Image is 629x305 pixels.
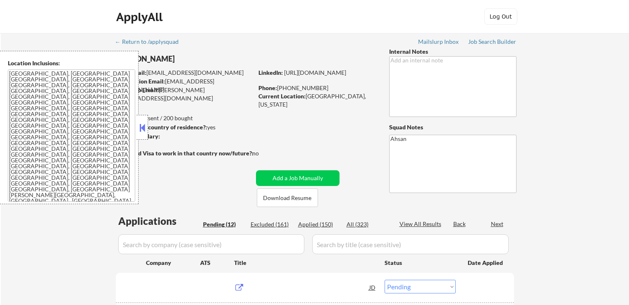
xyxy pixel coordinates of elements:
strong: Can work in country of residence?: [115,124,207,131]
strong: LinkedIn: [258,69,283,76]
div: Squad Notes [389,123,517,131]
div: Pending (12) [203,220,244,229]
button: Add a Job Manually [256,170,340,186]
div: [EMAIL_ADDRESS][DOMAIN_NAME] [116,77,253,93]
input: Search by title (case sensitive) [312,234,509,254]
div: Location Inclusions: [8,59,135,67]
button: Log Out [484,8,517,25]
a: [URL][DOMAIN_NAME] [284,69,346,76]
strong: Will need Visa to work in that country now/future?: [116,150,254,157]
div: [PERSON_NAME] [116,54,286,64]
div: ATS [200,259,234,267]
div: ← Return to /applysquad [115,39,187,45]
div: Next [491,220,504,228]
div: ApplyAll [116,10,165,24]
button: Download Resume [257,188,318,207]
div: [GEOGRAPHIC_DATA], [US_STATE] [258,92,375,108]
div: yes [115,123,251,131]
div: Status [385,255,456,270]
a: ← Return to /applysquad [115,38,187,47]
div: no [252,149,276,157]
div: Applications [118,216,200,226]
div: Date Applied [468,259,504,267]
div: Back [453,220,466,228]
div: Mailslurp Inbox [418,39,459,45]
div: Company [146,259,200,267]
div: [EMAIL_ADDRESS][DOMAIN_NAME] [116,69,253,77]
a: Mailslurp Inbox [418,38,459,47]
div: Job Search Builder [468,39,517,45]
div: Internal Notes [389,48,517,56]
strong: Phone: [258,84,277,91]
div: View All Results [399,220,444,228]
div: [PHONE_NUMBER] [258,84,375,92]
strong: Current Location: [258,93,306,100]
div: [PERSON_NAME][EMAIL_ADDRESS][DOMAIN_NAME] [116,86,253,102]
a: Job Search Builder [468,38,517,47]
div: JD [368,280,377,295]
input: Search by company (case sensitive) [118,234,304,254]
div: All (323) [347,220,388,229]
div: Excluded (161) [251,220,292,229]
div: Applied (150) [298,220,340,229]
div: 150 sent / 200 bought [115,114,253,122]
div: Title [234,259,377,267]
